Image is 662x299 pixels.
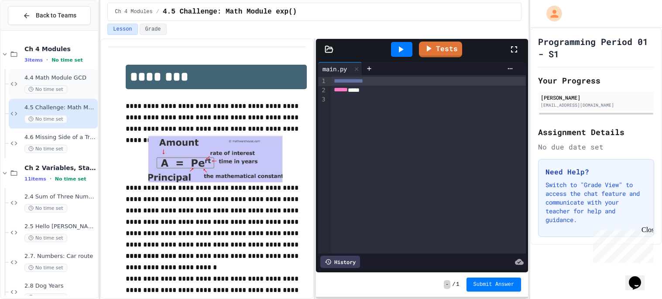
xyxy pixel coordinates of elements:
[46,56,48,63] span: •
[24,74,96,82] span: 4.4 Math Module GCD
[538,126,654,138] h2: Assignment Details
[107,24,137,35] button: Lesson
[50,175,51,182] span: •
[318,64,351,73] div: main.py
[163,7,297,17] span: 4.5 Challenge: Math Module exp()
[541,102,652,108] div: [EMAIL_ADDRESS][DOMAIN_NAME]
[320,256,360,268] div: History
[318,95,327,104] div: 3
[318,77,327,86] div: 1
[466,278,521,292] button: Submit Answer
[24,264,67,272] span: No time set
[625,264,653,290] iframe: chat widget
[51,57,83,63] span: No time set
[24,57,43,63] span: 3 items
[24,145,67,153] span: No time set
[55,176,86,182] span: No time set
[538,142,654,152] div: No due date set
[36,11,76,20] span: Back to Teams
[24,134,96,141] span: 4.6 Missing Side of a Triangle
[452,281,455,288] span: /
[24,193,96,201] span: 2.4 Sum of Three Numbers
[24,253,96,260] span: 2.7. Numbers: Car route
[537,3,564,24] div: My Account
[590,226,653,263] iframe: chat widget
[541,94,652,101] div: [PERSON_NAME]
[24,45,96,53] span: Ch 4 Modules
[545,167,647,177] h3: Need Help?
[538,74,654,87] h2: Your Progress
[24,104,96,111] span: 4.5 Challenge: Math Module exp()
[156,8,159,15] span: /
[8,6,91,25] button: Back to Teams
[24,85,67,94] span: No time set
[24,164,96,172] span: Ch 2 Variables, Statements & Expressions
[318,62,362,75] div: main.py
[3,3,60,56] div: Chat with us now!Close
[24,234,67,242] span: No time set
[318,86,327,95] div: 2
[24,115,67,123] span: No time set
[140,24,167,35] button: Grade
[24,223,96,230] span: 2.5 Hello [PERSON_NAME]
[538,35,654,60] h1: Programming Period 01 - S1
[473,281,515,288] span: Submit Answer
[24,176,46,182] span: 11 items
[24,204,67,212] span: No time set
[419,42,462,57] a: Tests
[444,280,450,289] span: -
[24,282,96,290] span: 2.8 Dog Years
[115,8,152,15] span: Ch 4 Modules
[545,181,647,224] p: Switch to "Grade View" to access the chat feature and communicate with your teacher for help and ...
[456,281,459,288] span: 1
